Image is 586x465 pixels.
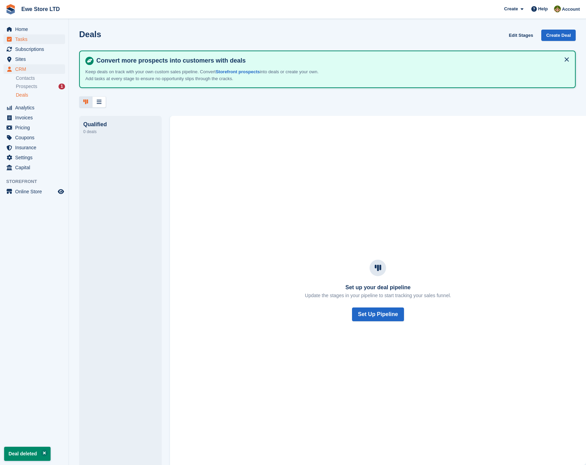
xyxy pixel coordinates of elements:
[57,187,65,196] a: Preview store
[6,178,68,185] span: Storefront
[554,6,561,12] img: Jason Butcher
[504,6,518,12] span: Create
[3,103,65,112] a: menu
[3,64,65,74] a: menu
[3,123,65,132] a: menu
[15,133,56,142] span: Coupons
[15,103,56,112] span: Analytics
[83,121,158,128] div: Qualified
[352,307,404,321] button: Set Up Pipeline
[506,30,536,41] a: Edit Stages
[16,75,65,82] a: Contacts
[83,128,158,136] div: 0 deals
[15,163,56,172] span: Capital
[4,447,51,461] p: Deal deleted
[15,153,56,162] span: Settings
[19,3,63,15] a: Ewe Store LTD
[15,34,56,44] span: Tasks
[15,24,56,34] span: Home
[3,24,65,34] a: menu
[15,143,56,152] span: Insurance
[15,64,56,74] span: CRM
[3,143,65,152] a: menu
[3,54,65,64] a: menu
[541,30,576,41] a: Create Deal
[15,123,56,132] span: Pricing
[216,69,260,74] a: Storefront prospects
[3,153,65,162] a: menu
[3,187,65,196] a: menu
[305,284,451,291] h3: Set up your deal pipeline
[3,133,65,142] a: menu
[94,57,569,65] h4: Convert more prospects into customers with deals
[16,91,65,99] a: Deals
[3,163,65,172] a: menu
[15,187,56,196] span: Online Store
[3,113,65,122] a: menu
[538,6,548,12] span: Help
[6,4,16,14] img: stora-icon-8386f47178a22dfd0bd8f6a31ec36ba5ce8667c1dd55bd0f319d3a0aa187defe.svg
[3,44,65,54] a: menu
[15,113,56,122] span: Invoices
[562,6,580,13] span: Account
[305,292,451,299] p: Update the stages in your pipeline to start tracking your sales funnel.
[16,83,37,90] span: Prospects
[16,92,28,98] span: Deals
[15,44,56,54] span: Subscriptions
[58,84,65,89] div: 1
[85,68,326,82] p: Keep deals on track with your own custom sales pipeline. Convert into deals or create your own. A...
[15,54,56,64] span: Sites
[3,34,65,44] a: menu
[79,30,101,39] h1: Deals
[16,83,65,90] a: Prospects 1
